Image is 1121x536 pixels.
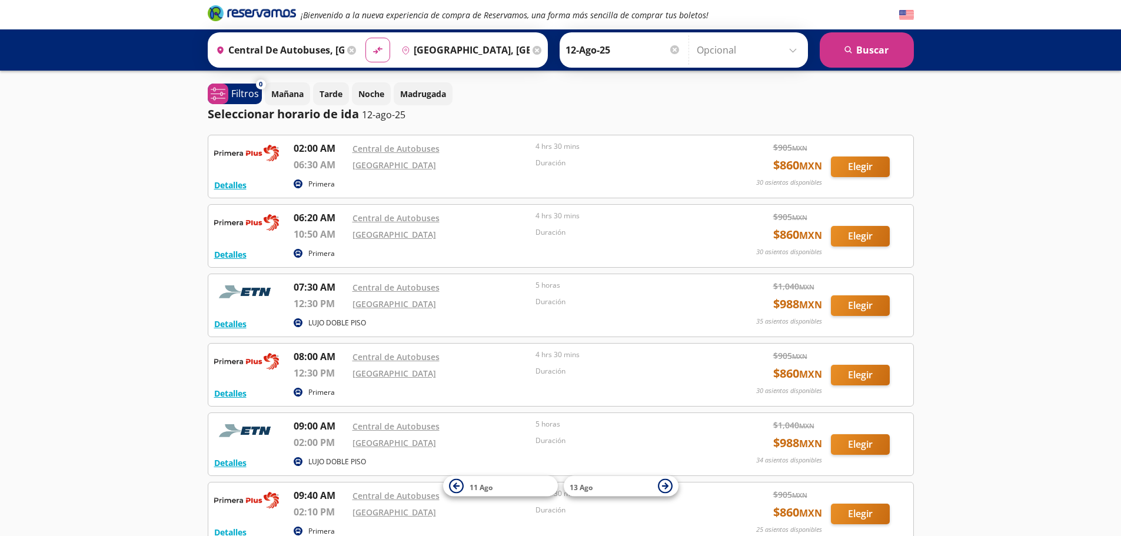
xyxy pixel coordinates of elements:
[831,434,890,455] button: Elegir
[231,86,259,101] p: Filtros
[792,491,807,500] small: MXN
[352,368,436,379] a: [GEOGRAPHIC_DATA]
[773,226,822,244] span: $ 860
[397,35,530,65] input: Buscar Destino
[773,488,807,501] span: $ 905
[352,437,436,448] a: [GEOGRAPHIC_DATA]
[294,297,347,311] p: 12:30 PM
[799,298,822,311] small: MXN
[566,35,681,65] input: Elegir Fecha
[294,280,347,294] p: 07:30 AM
[265,82,310,105] button: Mañana
[773,280,814,292] span: $ 1,040
[799,437,822,450] small: MXN
[352,143,440,154] a: Central de Autobuses
[773,434,822,452] span: $ 988
[294,211,347,225] p: 06:20 AM
[756,455,822,465] p: 34 asientos disponibles
[208,4,296,22] i: Brand Logo
[535,280,713,291] p: 5 horas
[362,108,405,122] p: 12-ago-25
[308,248,335,259] p: Primera
[756,178,822,188] p: 30 asientos disponibles
[773,365,822,382] span: $ 860
[294,488,347,502] p: 09:40 AM
[799,368,822,381] small: MXN
[773,157,822,174] span: $ 860
[308,387,335,398] p: Primera
[831,157,890,177] button: Elegir
[756,525,822,535] p: 25 asientos disponibles
[214,211,279,234] img: RESERVAMOS
[443,476,558,497] button: 11 Ago
[211,35,344,65] input: Buscar Origen
[214,280,279,304] img: RESERVAMOS
[214,248,247,261] button: Detalles
[400,88,446,100] p: Madrugada
[899,8,914,22] button: English
[831,226,890,247] button: Elegir
[294,419,347,433] p: 09:00 AM
[352,229,436,240] a: [GEOGRAPHIC_DATA]
[352,212,440,224] a: Central de Autobuses
[259,79,262,89] span: 0
[352,282,440,293] a: Central de Autobuses
[535,227,713,238] p: Duración
[792,352,807,361] small: MXN
[308,179,335,189] p: Primera
[799,507,822,520] small: MXN
[773,141,807,154] span: $ 905
[799,282,814,291] small: MXN
[352,507,436,518] a: [GEOGRAPHIC_DATA]
[570,482,593,492] span: 13 Ago
[394,82,453,105] button: Madrugada
[352,490,440,501] a: Central de Autobuses
[320,88,342,100] p: Tarde
[214,318,247,330] button: Detalles
[799,229,822,242] small: MXN
[294,349,347,364] p: 08:00 AM
[535,297,713,307] p: Duración
[271,88,304,100] p: Mañana
[208,105,359,123] p: Seleccionar horario de ida
[352,159,436,171] a: [GEOGRAPHIC_DATA]
[773,504,822,521] span: $ 860
[799,421,814,430] small: MXN
[831,504,890,524] button: Elegir
[792,144,807,152] small: MXN
[308,318,366,328] p: LUJO DOBLE PISO
[313,82,349,105] button: Tarde
[535,211,713,221] p: 4 hrs 30 mins
[294,435,347,450] p: 02:00 PM
[352,351,440,362] a: Central de Autobuses
[564,476,678,497] button: 13 Ago
[773,419,814,431] span: $ 1,040
[294,158,347,172] p: 06:30 AM
[535,419,713,430] p: 5 horas
[294,141,347,155] p: 02:00 AM
[831,365,890,385] button: Elegir
[470,482,493,492] span: 11 Ago
[294,366,347,380] p: 12:30 PM
[214,488,279,512] img: RESERVAMOS
[535,158,713,168] p: Duración
[301,9,708,21] em: ¡Bienvenido a la nueva experiencia de compra de Reservamos, una forma más sencilla de comprar tus...
[535,366,713,377] p: Duración
[214,141,279,165] img: RESERVAMOS
[820,32,914,68] button: Buscar
[773,211,807,223] span: $ 905
[352,82,391,105] button: Noche
[214,179,247,191] button: Detalles
[756,386,822,396] p: 30 asientos disponibles
[773,295,822,313] span: $ 988
[214,457,247,469] button: Detalles
[535,435,713,446] p: Duración
[535,141,713,152] p: 4 hrs 30 mins
[697,35,802,65] input: Opcional
[756,317,822,327] p: 35 asientos disponibles
[799,159,822,172] small: MXN
[535,505,713,515] p: Duración
[792,213,807,222] small: MXN
[214,419,279,442] img: RESERVAMOS
[756,247,822,257] p: 30 asientos disponibles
